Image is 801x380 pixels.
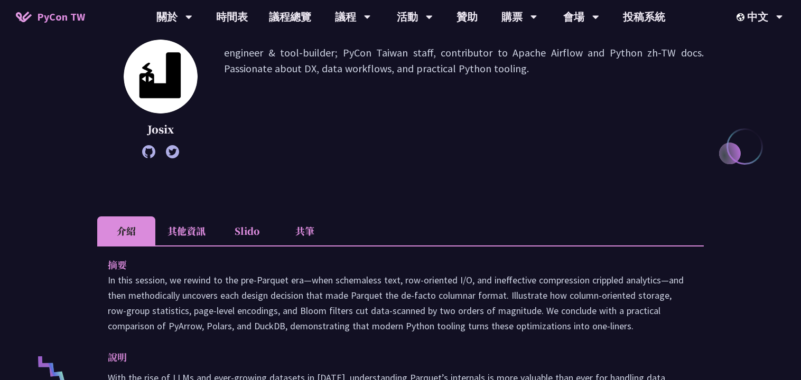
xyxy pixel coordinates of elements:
img: Locale Icon [737,13,747,21]
li: 其他資訊 [155,216,218,245]
p: 說明 [108,349,672,365]
img: Home icon of PyCon TW 2025 [16,12,32,22]
li: 介紹 [97,216,155,245]
li: 共筆 [276,216,334,245]
li: Slido [218,216,276,245]
a: PyCon TW [5,4,96,30]
span: PyCon TW [37,9,85,25]
p: 摘要 [108,257,672,272]
p: In this session, we rewind to the pre‑Parquet era—when schemaless text, row‑oriented I/O, and ine... [108,272,693,334]
p: engineer & tool-builder; PyCon Taiwan staff, contributor to Apache Airflow and Python zh-TW docs.... [224,45,704,153]
img: Josix [124,40,198,113]
p: Josix [124,121,198,137]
